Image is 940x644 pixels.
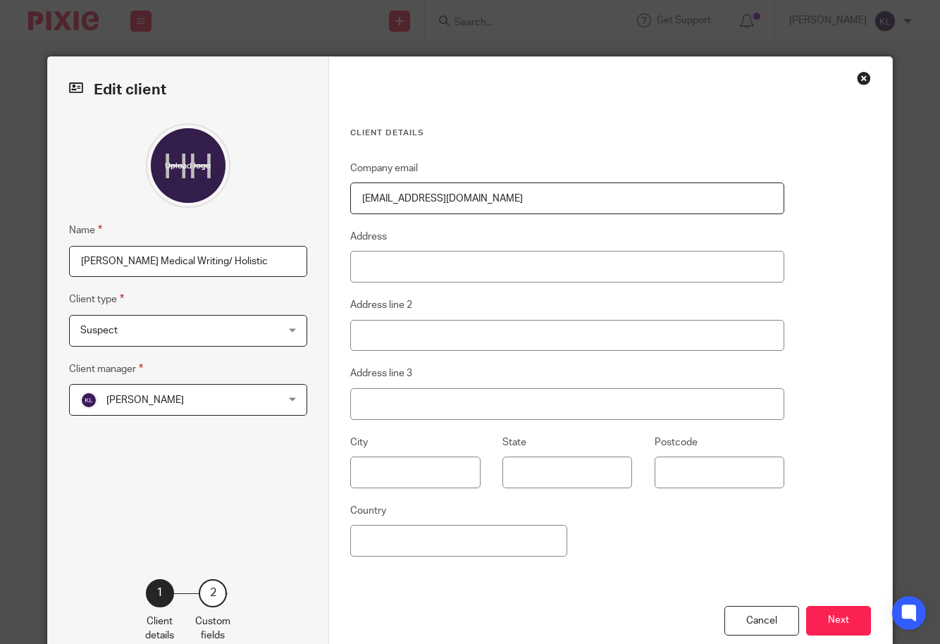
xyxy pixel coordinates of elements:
[350,504,386,518] label: Country
[69,291,124,307] label: Client type
[350,128,784,139] h3: Client details
[80,392,97,409] img: svg%3E
[199,579,227,607] div: 2
[350,230,387,244] label: Address
[857,71,871,85] div: Close this dialog window
[106,395,184,405] span: [PERSON_NAME]
[350,298,412,312] label: Address line 2
[145,614,174,643] p: Client details
[69,361,143,377] label: Client manager
[350,366,412,380] label: Address line 3
[80,326,118,335] span: Suspect
[655,435,698,450] label: Postcode
[146,579,174,607] div: 1
[195,614,230,643] p: Custom fields
[724,606,799,636] div: Cancel
[350,435,368,450] label: City
[350,161,418,175] label: Company email
[502,435,526,450] label: State
[69,222,102,238] label: Name
[69,78,308,102] h2: Edit client
[806,606,871,636] button: Next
